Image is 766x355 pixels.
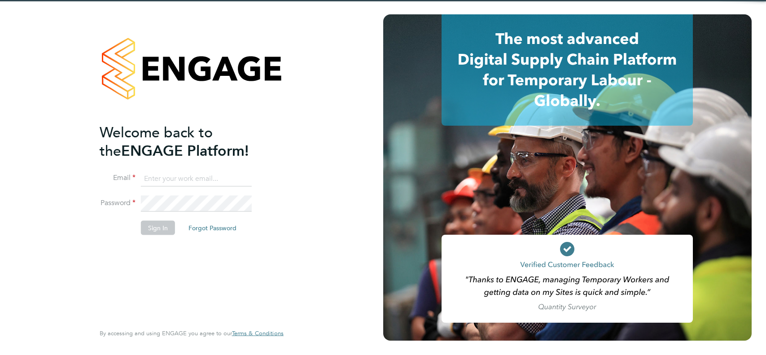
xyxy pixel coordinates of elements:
[100,198,136,208] label: Password
[141,221,175,235] button: Sign In
[100,329,284,337] span: By accessing and using ENGAGE you agree to our
[181,221,244,235] button: Forgot Password
[232,330,284,337] a: Terms & Conditions
[100,123,213,159] span: Welcome back to the
[100,123,275,160] h2: ENGAGE Platform!
[232,329,284,337] span: Terms & Conditions
[141,171,252,187] input: Enter your work email...
[100,173,136,183] label: Email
